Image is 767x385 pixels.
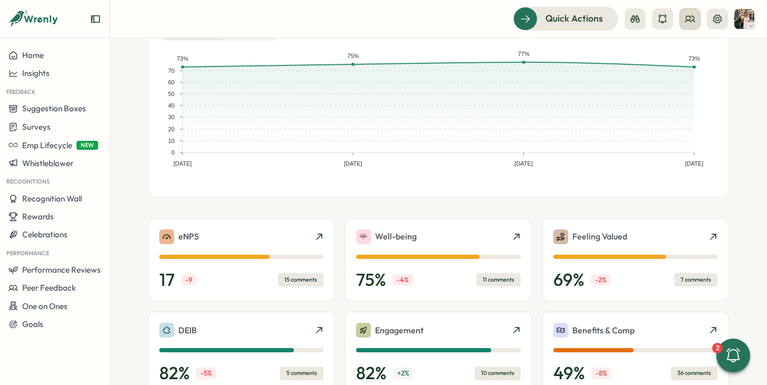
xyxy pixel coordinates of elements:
button: 2 [716,339,750,372]
p: 75 % [356,269,386,291]
text: 50 [168,91,175,97]
span: Home [22,50,44,60]
a: Well-being75%-4%11 comments [345,218,531,302]
p: + 2 % [393,368,414,379]
p: 17 [159,269,175,291]
span: Peer Feedback [22,283,76,293]
span: Surveys [22,122,51,132]
p: -2 % [591,274,611,286]
span: Suggestion Boxes [22,103,86,113]
text: 0 [171,149,175,156]
span: Quick Actions [545,12,603,25]
text: [DATE] [685,160,704,167]
span: One on Ones [22,301,68,311]
p: Benefits & Comp [572,324,635,337]
p: Engagement [375,324,424,337]
p: 82 % [356,363,387,384]
a: eNPS17-915 comments [148,218,334,302]
p: 49 % [553,363,585,384]
text: 70 [168,68,175,74]
p: -5 % [196,368,216,379]
text: 40 [168,102,175,109]
text: 10 [168,138,175,144]
p: 82 % [159,363,190,384]
div: 7 comments [674,273,717,286]
text: [DATE] [514,160,533,167]
span: Celebrations [22,229,68,239]
span: Recognition Wall [22,194,82,204]
span: Insights [22,68,50,78]
div: 11 comments [476,273,521,286]
div: 15 comments [278,273,323,286]
button: Expand sidebar [90,14,101,24]
button: Quick Actions [513,7,618,30]
p: 69 % [553,269,584,291]
span: NEW [76,141,98,150]
p: -8 % [591,368,611,379]
div: 5 comments [280,367,323,380]
p: -4 % [392,274,413,286]
text: 30 [168,114,175,120]
div: 2 [712,343,723,353]
p: Feeling Valued [572,230,627,243]
p: eNPS [178,230,199,243]
text: [DATE] [344,160,362,167]
text: 60 [168,79,175,85]
img: Hannah Saunders [734,9,754,29]
span: Performance Reviews [22,265,101,275]
div: 10 comments [475,367,521,380]
p: -9 [181,274,196,286]
p: DEIB [178,324,197,337]
span: Goals [22,319,43,329]
span: Whistleblower [22,158,73,168]
div: 36 comments [671,367,717,380]
text: [DATE] [174,160,192,167]
p: Well-being [375,230,417,243]
span: Emp Lifecycle [22,140,72,150]
span: Rewards [22,211,54,222]
a: Feeling Valued69%-2%7 comments [542,218,728,302]
text: 20 [168,126,175,132]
